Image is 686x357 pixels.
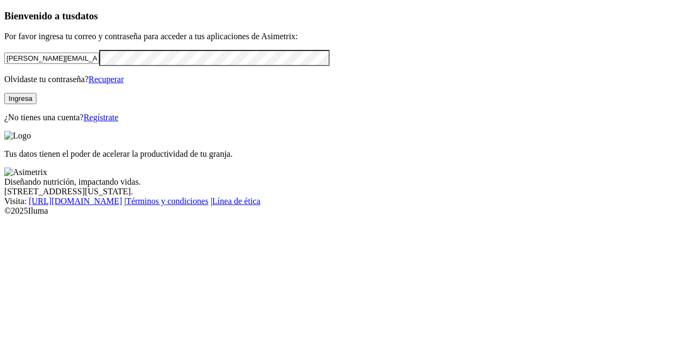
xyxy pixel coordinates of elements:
a: Regístrate [84,113,118,122]
a: Línea de ética [212,196,260,206]
img: Asimetrix [4,167,47,177]
button: Ingresa [4,93,36,104]
p: Tus datos tienen el poder de acelerar la productividad de tu granja. [4,149,682,159]
img: Logo [4,131,31,141]
div: Visita : | | [4,196,682,206]
h3: Bienvenido a tus [4,10,682,22]
a: Recuperar [88,75,124,84]
input: Tu correo [4,53,99,64]
p: ¿No tienes una cuenta? [4,113,682,122]
div: Diseñando nutrición, impactando vidas. [4,177,682,187]
span: datos [75,10,98,21]
a: Términos y condiciones [126,196,208,206]
div: [STREET_ADDRESS][US_STATE]. [4,187,682,196]
p: Olvidaste tu contraseña? [4,75,682,84]
p: Por favor ingresa tu correo y contraseña para acceder a tus aplicaciones de Asimetrix: [4,32,682,41]
div: © 2025 Iluma [4,206,682,216]
a: [URL][DOMAIN_NAME] [29,196,122,206]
